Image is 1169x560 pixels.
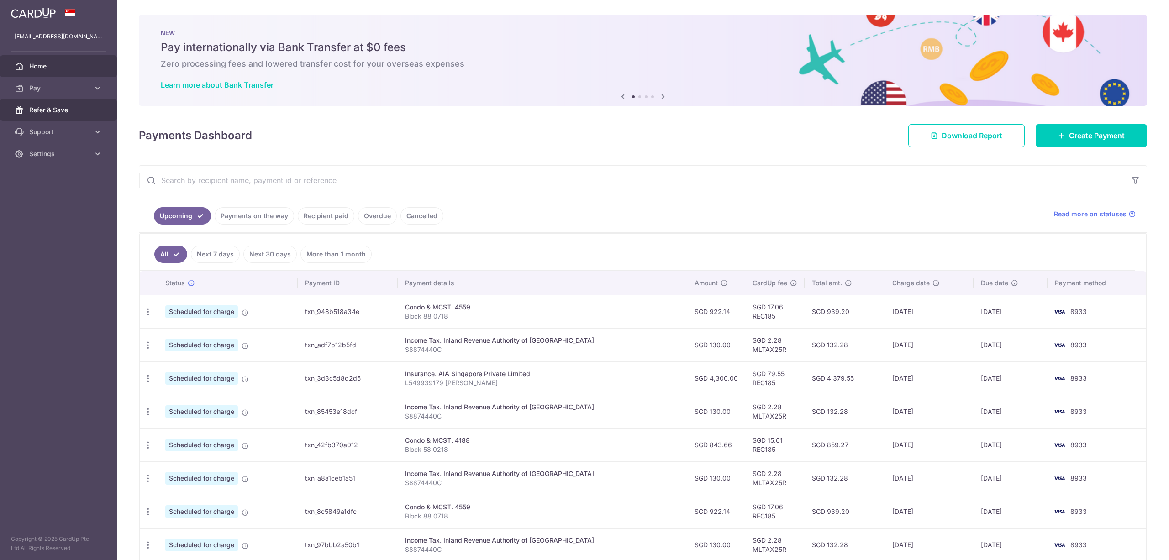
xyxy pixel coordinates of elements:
[358,207,397,225] a: Overdue
[298,295,398,328] td: txn_948b518a34e
[942,130,1002,141] span: Download Report
[161,58,1125,69] h6: Zero processing fees and lowered transfer cost for your overseas expenses
[974,361,1048,395] td: [DATE]
[29,62,90,71] span: Home
[974,328,1048,361] td: [DATE]
[745,328,805,361] td: SGD 2.28 MLTAX25R
[885,495,973,528] td: [DATE]
[885,428,973,461] td: [DATE]
[805,295,885,328] td: SGD 939.20
[298,328,398,361] td: txn_adf7b12b5fd
[165,339,238,351] span: Scheduled for charge
[805,495,885,528] td: SGD 939.20
[805,361,885,395] td: SGD 4,379.55
[745,495,805,528] td: SGD 17.06 REC185
[974,295,1048,328] td: [DATE]
[405,369,680,378] div: Insurance. AIA Singapore Private Limited
[745,295,805,328] td: SGD 17.06 REC185
[1070,341,1087,349] span: 8933
[745,461,805,495] td: SGD 2.28 MLTAX25R
[11,7,56,18] img: CardUp
[154,246,187,263] a: All
[405,502,680,512] div: Condo & MCST. 4559
[885,361,973,395] td: [DATE]
[1070,408,1087,415] span: 8933
[745,395,805,428] td: SGD 2.28 MLTAX25R
[29,105,90,115] span: Refer & Save
[1050,373,1069,384] img: Bank Card
[687,328,745,361] td: SGD 130.00
[405,545,680,554] p: S8874440C
[191,246,240,263] a: Next 7 days
[753,278,787,288] span: CardUp fee
[974,395,1048,428] td: [DATE]
[1050,340,1069,351] img: Bank Card
[400,207,443,225] a: Cancelled
[1070,308,1087,315] span: 8933
[165,439,238,451] span: Scheduled for charge
[215,207,294,225] a: Payments on the way
[161,40,1125,55] h5: Pay internationally via Bank Transfer at $0 fees
[1070,508,1087,515] span: 8933
[300,246,372,263] a: More than 1 month
[298,461,398,495] td: txn_a8a1ceb1a51
[1050,539,1069,550] img: Bank Card
[687,361,745,395] td: SGD 4,300.00
[243,246,297,263] a: Next 30 days
[298,428,398,461] td: txn_42fb370a012
[405,512,680,521] p: Block 88 0718
[405,312,680,321] p: Block 88 0718
[974,495,1048,528] td: [DATE]
[687,428,745,461] td: SGD 843.66
[405,303,680,312] div: Condo & MCST. 4559
[745,428,805,461] td: SGD 15.61 REC185
[885,461,973,495] td: [DATE]
[405,436,680,445] div: Condo & MCST. 4188
[908,124,1025,147] a: Download Report
[1069,130,1125,141] span: Create Payment
[161,29,1125,37] p: NEW
[29,127,90,136] span: Support
[687,461,745,495] td: SGD 130.00
[805,461,885,495] td: SGD 132.28
[1036,124,1147,147] a: Create Payment
[161,80,274,89] a: Learn more about Bank Transfer
[687,495,745,528] td: SGD 922.14
[885,295,973,328] td: [DATE]
[165,472,238,485] span: Scheduled for charge
[29,149,90,158] span: Settings
[405,536,680,545] div: Income Tax. Inland Revenue Authority of [GEOGRAPHIC_DATA]
[405,378,680,387] p: L549939179 [PERSON_NAME]
[805,328,885,361] td: SGD 132.28
[805,395,885,428] td: SGD 132.28
[154,207,211,225] a: Upcoming
[405,445,680,454] p: Block 58 0218
[1050,406,1069,417] img: Bank Card
[745,361,805,395] td: SGD 79.55 REC185
[405,345,680,354] p: S8874440C
[165,278,185,288] span: Status
[405,469,680,478] div: Income Tax. Inland Revenue Authority of [GEOGRAPHIC_DATA]
[405,478,680,487] p: S8874440C
[165,539,238,551] span: Scheduled for charge
[974,428,1048,461] td: [DATE]
[885,328,973,361] td: [DATE]
[1070,541,1087,549] span: 8933
[981,278,1008,288] span: Due date
[687,295,745,328] td: SGD 922.14
[298,271,398,295] th: Payment ID
[298,207,354,225] a: Recipient paid
[29,84,90,93] span: Pay
[1054,209,1136,219] a: Read more on statuses
[405,336,680,345] div: Income Tax. Inland Revenue Authority of [GEOGRAPHIC_DATA]
[405,403,680,412] div: Income Tax. Inland Revenue Authority of [GEOGRAPHIC_DATA]
[165,405,238,418] span: Scheduled for charge
[892,278,930,288] span: Charge date
[1070,374,1087,382] span: 8933
[974,461,1048,495] td: [DATE]
[1050,306,1069,317] img: Bank Card
[405,412,680,421] p: S8874440C
[139,15,1147,106] img: Bank transfer banner
[885,395,973,428] td: [DATE]
[1070,474,1087,482] span: 8933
